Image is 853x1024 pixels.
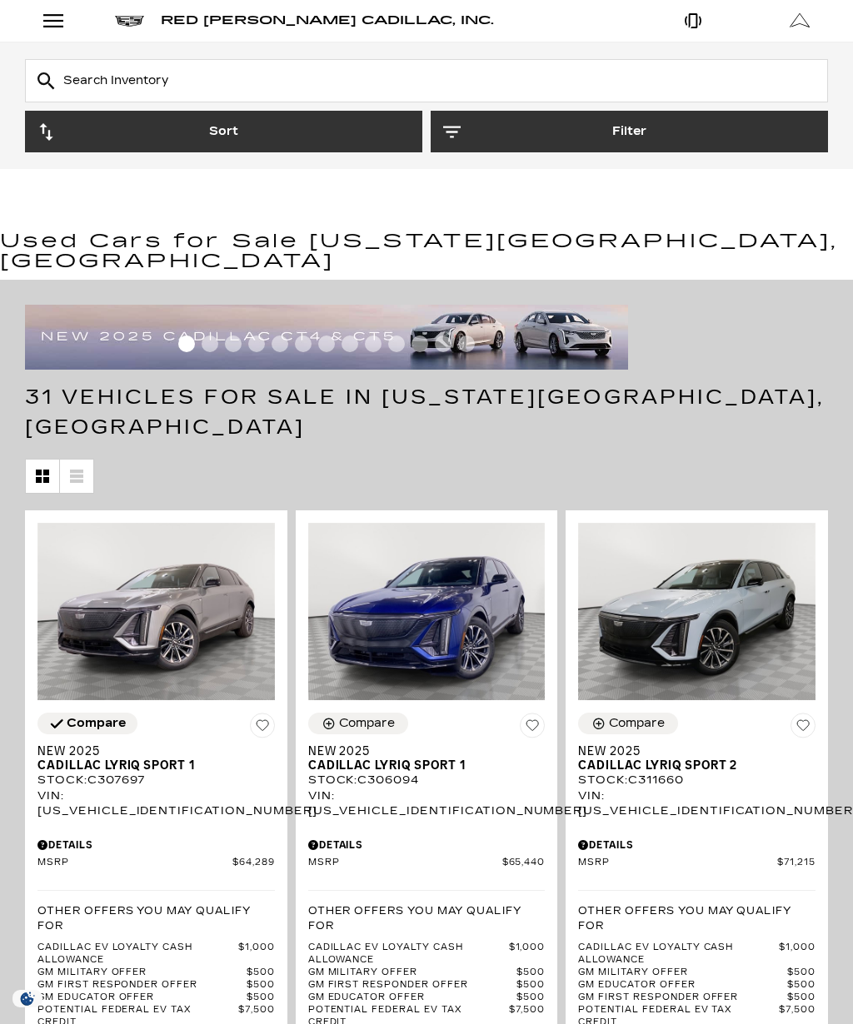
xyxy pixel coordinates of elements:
[238,942,275,967] span: $1,000
[777,857,816,869] span: $71,215
[578,744,803,758] span: New 2025
[520,713,545,744] button: Save Vehicle
[37,773,275,788] div: Stock : C307697
[308,773,546,788] div: Stock : C306094
[578,903,816,933] p: Other Offers You May Qualify For
[308,992,517,1004] span: GM Educator Offer
[431,111,828,152] button: Filter
[578,713,678,734] button: Compare Vehicle
[578,979,816,992] a: GM Educator Offer $500
[516,979,545,992] span: $500
[509,942,546,967] span: $1,000
[37,903,275,933] p: Other Offers You May Qualify For
[67,716,126,731] div: Compare
[37,713,137,734] button: Vehicle Added To Compare List
[37,857,232,869] span: MSRP
[308,979,546,992] a: GM First Responder Offer $500
[578,942,779,967] span: Cadillac EV Loyalty Cash Allowance
[308,744,533,758] span: New 2025
[37,979,275,992] a: GM First Responder Offer $500
[37,857,275,869] a: MSRP $64,289
[37,744,262,758] span: New 2025
[308,523,546,700] img: 2025 Cadillac LYRIQ Sport 1
[37,967,275,979] a: GM Military Offer $500
[308,967,546,979] a: GM Military Offer $500
[250,713,275,744] button: Save Vehicle
[787,979,816,992] span: $500
[115,9,144,32] a: Cadillac logo
[308,713,408,734] button: Compare Vehicle
[247,967,275,979] span: $500
[308,903,546,933] p: Other Offers You May Qualify For
[516,967,545,979] span: $500
[516,992,545,1004] span: $500
[791,713,816,744] button: Save Vehicle
[37,744,275,773] a: New 2025Cadillac LYRIQ Sport 1
[295,336,312,352] span: Go to slide 6
[458,336,475,352] span: Go to slide 13
[308,942,546,967] a: Cadillac EV Loyalty Cash Allowance $1,000
[388,336,405,352] span: Go to slide 10
[37,992,275,1004] a: GM Educator Offer $500
[37,967,247,979] span: GM Military Offer
[308,758,533,773] span: Cadillac LYRIQ Sport 1
[308,857,546,869] a: MSRP $65,440
[37,758,262,773] span: Cadillac LYRIQ Sport 1
[412,336,428,352] span: Go to slide 11
[578,838,816,853] div: Pricing Details - New 2025 Cadillac LYRIQ Sport 2
[339,716,395,731] div: Compare
[37,523,275,700] img: 2025 Cadillac LYRIQ Sport 1
[308,744,546,773] a: New 2025Cadillac LYRIQ Sport 1
[25,385,825,439] span: 31 Vehicles for Sale in [US_STATE][GEOGRAPHIC_DATA], [GEOGRAPHIC_DATA]
[232,857,275,869] span: $64,289
[202,336,218,352] span: Go to slide 2
[161,9,494,32] a: Red [PERSON_NAME] Cadillac, Inc.
[578,857,816,869] a: MSRP $71,215
[8,990,47,1007] img: Opt-Out Icon
[787,967,816,979] span: $500
[25,111,422,152] button: Sort
[37,942,238,967] span: Cadillac EV Loyalty Cash Allowance
[578,788,816,818] div: VIN: [US_VEHICLE_IDENTIFICATION_NUMBER]
[115,16,144,27] img: Cadillac logo
[578,744,816,773] a: New 2025Cadillac LYRIQ Sport 2
[308,942,509,967] span: Cadillac EV Loyalty Cash Allowance
[37,992,247,1004] span: GM Educator Offer
[435,336,451,352] span: Go to slide 12
[578,967,787,979] span: GM Military Offer
[161,13,494,27] span: Red [PERSON_NAME] Cadillac, Inc.
[25,305,628,370] img: 2507-july-ct-offer-09
[318,336,335,352] span: Go to slide 7
[37,942,275,967] a: Cadillac EV Loyalty Cash Allowance $1,000
[37,788,275,818] div: VIN: [US_VEHICLE_IDENTIFICATION_NUMBER]
[308,979,517,992] span: GM First Responder Offer
[178,336,195,352] span: Go to slide 1
[578,979,787,992] span: GM Educator Offer
[37,838,275,853] div: Pricing Details - New 2025 Cadillac LYRIQ Sport 1
[578,942,816,967] a: Cadillac EV Loyalty Cash Allowance $1,000
[37,979,247,992] span: GM First Responder Offer
[248,336,265,352] span: Go to slide 4
[308,857,502,869] span: MSRP
[225,336,242,352] span: Go to slide 3
[308,992,546,1004] a: GM Educator Offer $500
[308,967,517,979] span: GM Military Offer
[578,992,787,1004] span: GM First Responder Offer
[365,336,382,352] span: Go to slide 9
[578,857,777,869] span: MSRP
[578,967,816,979] a: GM Military Offer $500
[578,992,816,1004] a: GM First Responder Offer $500
[342,336,358,352] span: Go to slide 8
[25,59,828,102] input: Search Inventory
[8,990,47,1007] section: Click to Open Cookie Consent Modal
[779,942,816,967] span: $1,000
[578,523,816,700] img: 2025 Cadillac LYRIQ Sport 2
[502,857,546,869] span: $65,440
[578,773,816,788] div: Stock : C311660
[308,788,546,818] div: VIN: [US_VEHICLE_IDENTIFICATION_NUMBER]
[247,979,275,992] span: $500
[787,992,816,1004] span: $500
[272,336,288,352] span: Go to slide 5
[247,992,275,1004] span: $500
